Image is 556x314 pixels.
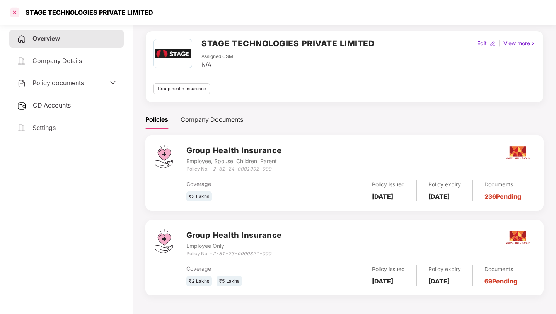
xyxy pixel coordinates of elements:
div: Policy issued [372,180,405,189]
div: Coverage [186,265,302,273]
img: svg+xml;base64,PHN2ZyB4bWxucz0iaHR0cDovL3d3dy53My5vcmcvMjAwMC9zdmciIHdpZHRoPSI0Ny43MTQiIGhlaWdodD... [155,229,173,253]
div: Assigned CSM [201,53,233,60]
div: | [497,39,502,48]
div: Coverage [186,180,302,188]
img: svg+xml;base64,PHN2ZyB4bWxucz0iaHR0cDovL3d3dy53My5vcmcvMjAwMC9zdmciIHdpZHRoPSIyNCIgaGVpZ2h0PSIyNC... [17,79,26,88]
div: Edit [476,39,488,48]
img: rightIcon [530,41,536,46]
a: 236 Pending [484,193,521,200]
a: 69 Pending [484,277,517,285]
span: Overview [32,34,60,42]
div: STAGE TECHNOLOGIES PRIVATE LIMITED [21,9,153,16]
div: View more [502,39,537,48]
div: Company Documents [181,115,243,125]
span: down [110,80,116,86]
i: 2-81-23-0000821-000 [213,251,271,256]
b: [DATE] [372,277,393,285]
img: editIcon [490,41,495,46]
i: 2-81-24-0001992-000 [213,166,271,172]
div: Employee, Spouse, Children, Parent [186,157,282,166]
img: aditya.png [504,139,531,166]
img: svg+xml;base64,PHN2ZyB4bWxucz0iaHR0cDovL3d3dy53My5vcmcvMjAwMC9zdmciIHdpZHRoPSI0Ny43MTQiIGhlaWdodD... [155,145,173,168]
h3: Group Health Insurance [186,229,282,241]
h2: STAGE TECHNOLOGIES PRIVATE LIMITED [201,37,374,50]
div: Policies [145,115,168,125]
b: [DATE] [428,193,450,200]
span: Policy documents [32,79,84,87]
b: [DATE] [428,277,450,285]
img: svg+xml;base64,PHN2ZyB3aWR0aD0iMjUiIGhlaWdodD0iMjQiIHZpZXdCb3g9IjAgMCAyNSAyNCIgZmlsbD0ibm9uZSIgeG... [17,101,27,111]
div: Policy No. - [186,166,282,173]
img: aditya.png [504,224,531,251]
b: [DATE] [372,193,393,200]
div: Documents [484,265,517,273]
div: N/A [201,60,233,69]
h3: Group Health Insurance [186,145,282,157]
img: svg+xml;base64,PHN2ZyB4bWxucz0iaHR0cDovL3d3dy53My5vcmcvMjAwMC9zdmciIHdpZHRoPSIyNCIgaGVpZ2h0PSIyNC... [17,123,26,133]
div: Policy expiry [428,265,461,273]
div: Group health insurance [153,83,210,94]
span: Settings [32,124,56,131]
div: Employee Only [186,242,282,250]
div: ₹2 Lakhs [186,276,212,287]
div: ₹5 Lakhs [217,276,242,287]
span: CD Accounts [33,101,71,109]
img: svg+xml;base64,PHN2ZyB4bWxucz0iaHR0cDovL3d3dy53My5vcmcvMjAwMC9zdmciIHdpZHRoPSIyNCIgaGVpZ2h0PSIyNC... [17,56,26,66]
div: ₹3 Lakhs [186,191,212,202]
div: Policy No. - [186,250,282,258]
div: Policy issued [372,265,405,273]
img: svg+xml;base64,PHN2ZyB4bWxucz0iaHR0cDovL3d3dy53My5vcmcvMjAwMC9zdmciIHdpZHRoPSIyNCIgaGVpZ2h0PSIyNC... [17,34,26,44]
div: Documents [484,180,521,189]
img: Screenshot%202023-01-04%20at%201.47.55%20PM.png [155,39,191,68]
span: Company Details [32,57,82,65]
div: Policy expiry [428,180,461,189]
